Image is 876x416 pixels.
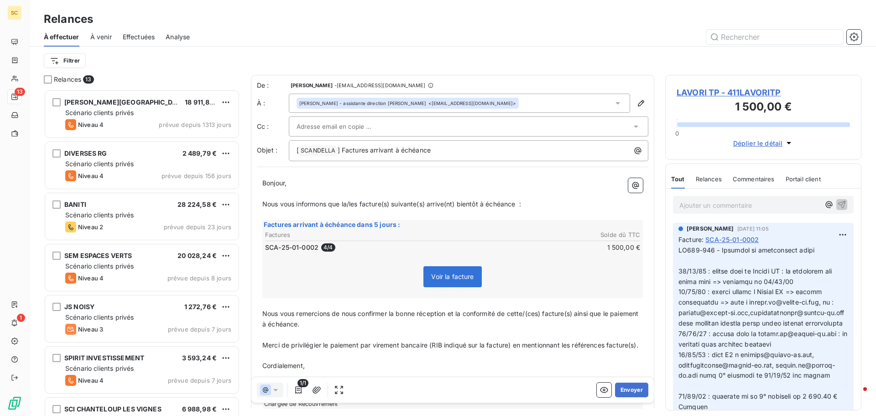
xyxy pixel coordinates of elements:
[167,274,231,282] span: prévue depuis 8 jours
[675,130,679,137] span: 0
[159,121,231,128] span: prévue depuis 1313 jours
[44,53,86,68] button: Filtrer
[78,274,104,282] span: Niveau 4
[64,98,187,106] span: [PERSON_NAME][GEOGRAPHIC_DATA]
[78,172,104,179] span: Niveau 4
[257,146,277,154] span: Objet :
[65,109,134,116] span: Scénario clients privés
[64,252,132,259] span: SEM ESPACES VERTS
[423,266,481,287] span: Voir la facture
[78,223,103,231] span: Niveau 2
[7,396,22,411] img: Logo LeanPay
[321,243,335,252] span: 4 / 4
[845,385,867,407] iframe: Intercom live chat
[17,314,25,322] span: 1
[696,175,722,183] span: Relances
[168,326,231,333] span: prévue depuis 7 jours
[257,81,289,90] span: De :
[262,341,638,349] span: Merci de privilégier le paiement par virement bancaire (RIB indiqué sur la facture) en mentionnan...
[44,90,240,416] div: grid
[182,354,217,362] span: 3 593,24 €
[677,99,850,117] h3: 1 500,00 €
[291,83,333,88] span: [PERSON_NAME]
[162,172,231,179] span: prévue depuis 156 jours
[65,160,134,168] span: Scénario clients privés
[262,362,305,369] span: Cordialement,
[338,146,431,154] span: ] Factures arrivant à échéance
[257,122,289,131] label: Cc :
[334,83,425,88] span: - [EMAIL_ADDRESS][DOMAIN_NAME]
[184,303,217,311] span: 1 272,76 €
[15,88,25,96] span: 13
[65,364,134,372] span: Scénario clients privés
[164,223,231,231] span: prévue depuis 23 jours
[54,75,81,84] span: Relances
[671,175,685,183] span: Tout
[182,405,217,413] span: 6 988,98 €
[786,175,821,183] span: Portail client
[185,98,219,106] span: 18 911,87 €
[730,138,797,148] button: Déplier le détail
[182,149,217,157] span: 2 489,79 €
[177,252,217,259] span: 20 028,24 €
[44,32,79,42] span: À effectuer
[257,99,289,108] label: À :
[83,75,94,84] span: 13
[78,326,103,333] span: Niveau 3
[678,235,704,244] span: Facture :
[297,379,308,387] span: 1/1
[297,120,395,133] input: Adresse email en copie ...
[7,5,22,20] div: SC
[123,32,155,42] span: Effectuées
[64,405,162,413] span: SCI CHANTELOUP LES VIGNES
[705,235,759,244] span: SCA-25-01-0002
[262,200,521,208] span: Nous vous informons que la/les facture(s) suivante(s) arrive(nt) bientôt à échéance :
[733,175,775,183] span: Commentaires
[78,377,104,384] span: Niveau 4
[297,146,299,154] span: [
[90,32,112,42] span: À venir
[737,226,769,232] span: [DATE] 11:05
[265,243,318,252] span: SCA-25-01-0002
[64,200,86,208] span: BANITI
[677,86,850,99] span: LAVORI TP - 411LAVORITP
[453,230,641,240] th: Solde dû TTC
[64,149,107,157] span: DIVERSES RG
[453,242,641,253] td: 1 500,00 €
[65,211,134,219] span: Scénario clients privés
[78,121,104,128] span: Niveau 4
[64,354,144,362] span: SPIRIT INVESTISSEMENT
[166,32,190,42] span: Analyse
[177,200,217,208] span: 28 224,58 €
[65,262,134,270] span: Scénario clients privés
[64,303,94,311] span: JS NOISY
[262,179,287,187] span: Bonjour,
[264,221,400,228] span: Factures arrivant à échéance dans 5 jours :
[168,377,231,384] span: prévue depuis 7 jours
[262,310,640,328] span: Nous vous remercions de nous confirmer la bonne réception et la conformité de cette/(ces) facture...
[299,100,427,106] span: [PERSON_NAME] - assistante direction [PERSON_NAME]
[299,146,337,156] span: SCANDELLA
[733,138,783,148] span: Déplier le détail
[615,383,648,397] button: Envoyer
[265,230,452,240] th: Factures
[44,11,93,27] h3: Relances
[687,225,734,233] span: [PERSON_NAME]
[65,313,134,321] span: Scénario clients privés
[299,100,516,106] div: <[EMAIL_ADDRESS][DOMAIN_NAME]>
[706,30,843,44] input: Rechercher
